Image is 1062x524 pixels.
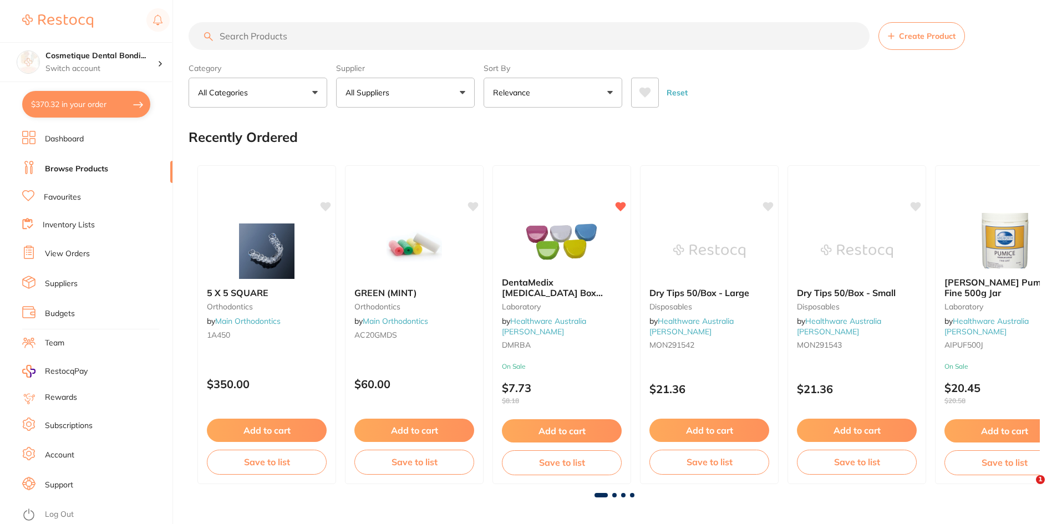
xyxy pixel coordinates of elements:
[899,32,956,40] span: Create Product
[207,419,327,442] button: Add to cart
[22,365,88,378] a: RestocqPay
[502,277,622,298] b: DentaMedix Retainer Box Assorted - 10/Pack
[502,363,622,370] small: On Sale
[354,316,428,326] span: by
[336,63,475,73] label: Supplier
[336,78,475,108] button: All Suppliers
[797,383,917,395] p: $21.36
[502,381,622,405] p: $7.73
[968,213,1040,268] img: Ainsworth Pumice - Fine 500g Jar
[354,419,474,442] button: Add to cart
[502,450,622,475] button: Save to list
[484,63,622,73] label: Sort By
[215,316,281,326] a: Main Orthodontics
[345,87,394,98] p: All Suppliers
[821,223,893,279] img: Dry Tips 50/Box - Small
[207,316,281,326] span: by
[797,419,917,442] button: Add to cart
[22,14,93,28] img: Restocq Logo
[189,63,327,73] label: Category
[22,91,150,118] button: $370.32 in your order
[354,330,474,339] small: AC20GMDS
[189,22,870,50] input: Search Products
[45,480,73,491] a: Support
[45,509,74,520] a: Log Out
[797,340,917,349] small: MON291543
[207,330,327,339] small: 1A450
[45,63,157,74] p: Switch account
[363,316,428,326] a: Main Orthodontics
[484,78,622,108] button: Relevance
[502,316,586,336] span: by
[45,308,75,319] a: Budgets
[649,419,769,442] button: Add to cart
[526,213,598,268] img: DentaMedix Retainer Box Assorted - 10/Pack
[649,383,769,395] p: $21.36
[649,302,769,311] small: Disposables
[878,22,965,50] button: Create Product
[189,130,298,145] h2: Recently Ordered
[797,302,917,311] small: Disposables
[797,316,881,336] a: Healthware Australia [PERSON_NAME]
[502,302,622,311] small: Laboratory
[354,288,474,298] b: GREEN (MINT)
[502,316,586,336] a: Healthware Australia [PERSON_NAME]
[663,78,691,108] button: Reset
[1036,475,1045,484] span: 1
[45,248,90,260] a: View Orders
[45,450,74,461] a: Account
[944,316,1029,336] span: by
[189,78,327,108] button: All Categories
[198,87,252,98] p: All Categories
[43,220,95,231] a: Inventory Lists
[797,316,881,336] span: by
[354,450,474,474] button: Save to list
[22,506,169,524] button: Log Out
[944,316,1029,336] a: Healthware Australia [PERSON_NAME]
[45,392,77,403] a: Rewards
[45,420,93,431] a: Subscriptions
[22,8,93,34] a: Restocq Logo
[22,365,35,378] img: RestocqPay
[231,223,303,279] img: 5 X 5 SQUARE
[45,164,108,175] a: Browse Products
[17,51,39,73] img: Cosmetique Dental Bondi Junction
[797,450,917,474] button: Save to list
[207,302,327,311] small: orthodontics
[649,450,769,474] button: Save to list
[45,366,88,377] span: RestocqPay
[649,340,769,349] small: MON291542
[207,378,327,390] p: $350.00
[378,223,450,279] img: GREEN (MINT)
[649,316,734,336] a: Healthware Australia [PERSON_NAME]
[207,450,327,474] button: Save to list
[502,419,622,442] button: Add to cart
[1013,475,1040,502] iframe: Intercom live chat
[502,340,622,349] small: DMRBA
[207,288,327,298] b: 5 X 5 SQUARE
[649,316,734,336] span: by
[354,302,474,311] small: orthodontics
[502,397,622,405] span: $8.18
[45,134,84,145] a: Dashboard
[354,378,474,390] p: $60.00
[45,338,64,349] a: Team
[44,192,81,203] a: Favourites
[797,288,917,298] b: Dry Tips 50/Box - Small
[45,278,78,289] a: Suppliers
[493,87,535,98] p: Relevance
[45,50,157,62] h4: Cosmetique Dental Bondi Junction
[673,223,745,279] img: Dry Tips 50/Box - Large
[649,288,769,298] b: Dry Tips 50/Box - Large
